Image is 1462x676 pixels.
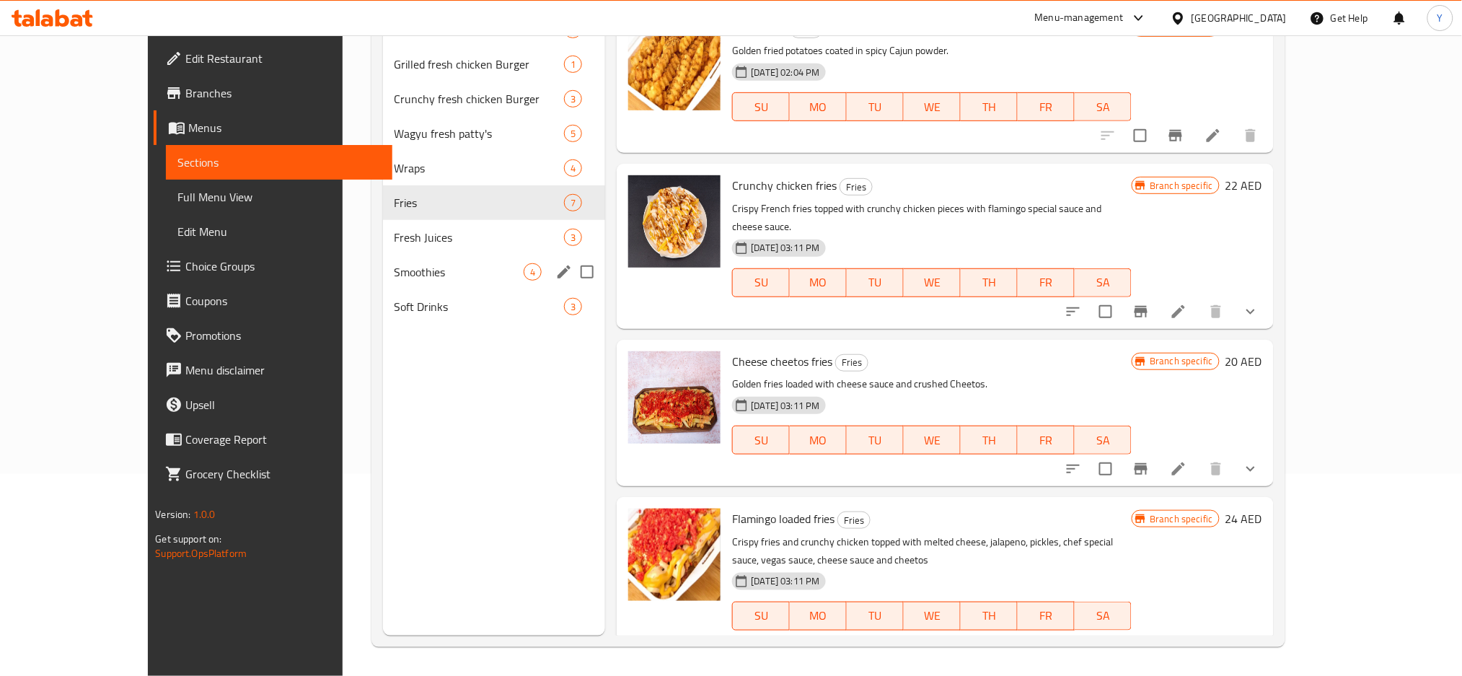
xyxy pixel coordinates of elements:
[395,90,565,107] span: Crunchy fresh chicken Burger
[565,196,581,210] span: 7
[564,194,582,211] div: items
[185,327,381,344] span: Promotions
[847,268,904,297] button: TU
[188,119,381,136] span: Menus
[565,58,581,71] span: 1
[383,220,606,255] div: Fresh Juices3
[395,263,524,281] span: Smoothies
[185,465,381,483] span: Grocery Checklist
[838,512,870,529] span: Fries
[565,127,581,141] span: 5
[1158,118,1193,153] button: Branch-specific-item
[1144,354,1218,368] span: Branch specific
[961,268,1018,297] button: TH
[1075,268,1132,297] button: SA
[395,56,565,73] div: Grilled fresh chicken Burger
[1199,628,1233,662] button: delete
[395,229,565,246] span: Fresh Juices
[155,505,190,524] span: Version:
[564,125,582,142] div: items
[185,50,381,67] span: Edit Restaurant
[1233,628,1268,662] button: show more
[1124,452,1158,486] button: Branch-specific-item
[732,426,790,455] button: SU
[732,42,1132,60] p: Golden fried potatoes coated in spicy Cajun powder.
[966,272,1012,293] span: TH
[796,605,841,626] span: MO
[383,116,606,151] div: Wagyu fresh patty's5
[790,426,847,455] button: MO
[790,92,847,121] button: MO
[796,97,841,118] span: MO
[847,92,904,121] button: TU
[177,223,381,240] span: Edit Menu
[154,41,392,76] a: Edit Restaurant
[383,82,606,116] div: Crunchy fresh chicken Burger3
[565,300,581,314] span: 3
[383,151,606,185] div: Wraps4
[395,298,565,315] span: Soft Drinks
[732,375,1132,393] p: Golden fries loaded with cheese sauce and crushed Cheetos.
[395,125,565,142] span: Wagyu fresh patty's
[732,533,1132,569] p: Crispy fries and crunchy chicken topped with melted cheese, jalapeno, pickles, chef special sauce...
[564,90,582,107] div: items
[1080,430,1126,451] span: SA
[193,505,216,524] span: 1.0.0
[628,18,721,110] img: Shark Fries
[732,508,835,530] span: Flamingo loaded fries
[739,605,784,626] span: SU
[790,268,847,297] button: MO
[966,97,1012,118] span: TH
[739,97,784,118] span: SU
[1124,294,1158,329] button: Branch-specific-item
[564,229,582,246] div: items
[1437,10,1443,26] span: Y
[847,602,904,631] button: TU
[185,361,381,379] span: Menu disclaimer
[154,318,392,353] a: Promotions
[1225,175,1262,196] h6: 22 AED
[836,354,868,371] span: Fries
[154,76,392,110] a: Branches
[1080,272,1126,293] span: SA
[1091,297,1121,327] span: Select to update
[177,154,381,171] span: Sections
[1080,97,1126,118] span: SA
[904,92,961,121] button: WE
[383,185,606,220] div: Fries7
[1225,351,1262,372] h6: 20 AED
[1233,118,1268,153] button: delete
[1023,272,1069,293] span: FR
[837,512,871,529] div: Fries
[847,426,904,455] button: TU
[383,47,606,82] div: Grilled fresh chicken Burger1
[961,92,1018,121] button: TH
[853,97,898,118] span: TU
[185,84,381,102] span: Branches
[1075,426,1132,455] button: SA
[1075,92,1132,121] button: SA
[1124,628,1158,662] button: Branch-specific-item
[1080,605,1126,626] span: SA
[853,430,898,451] span: TU
[1018,602,1075,631] button: FR
[564,56,582,73] div: items
[853,272,898,293] span: TU
[1144,512,1218,526] span: Branch specific
[1199,294,1233,329] button: delete
[732,602,790,631] button: SU
[1170,460,1187,478] a: Edit menu item
[1018,92,1075,121] button: FR
[565,231,581,245] span: 3
[1225,18,1262,38] h6: 19 AED
[154,353,392,387] a: Menu disclaimer
[154,249,392,284] a: Choice Groups
[1192,10,1287,26] div: [GEOGRAPHIC_DATA]
[745,574,825,588] span: [DATE] 03:11 PM
[904,602,961,631] button: WE
[796,430,841,451] span: MO
[166,145,392,180] a: Sections
[553,261,575,283] button: edit
[840,178,873,196] div: Fries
